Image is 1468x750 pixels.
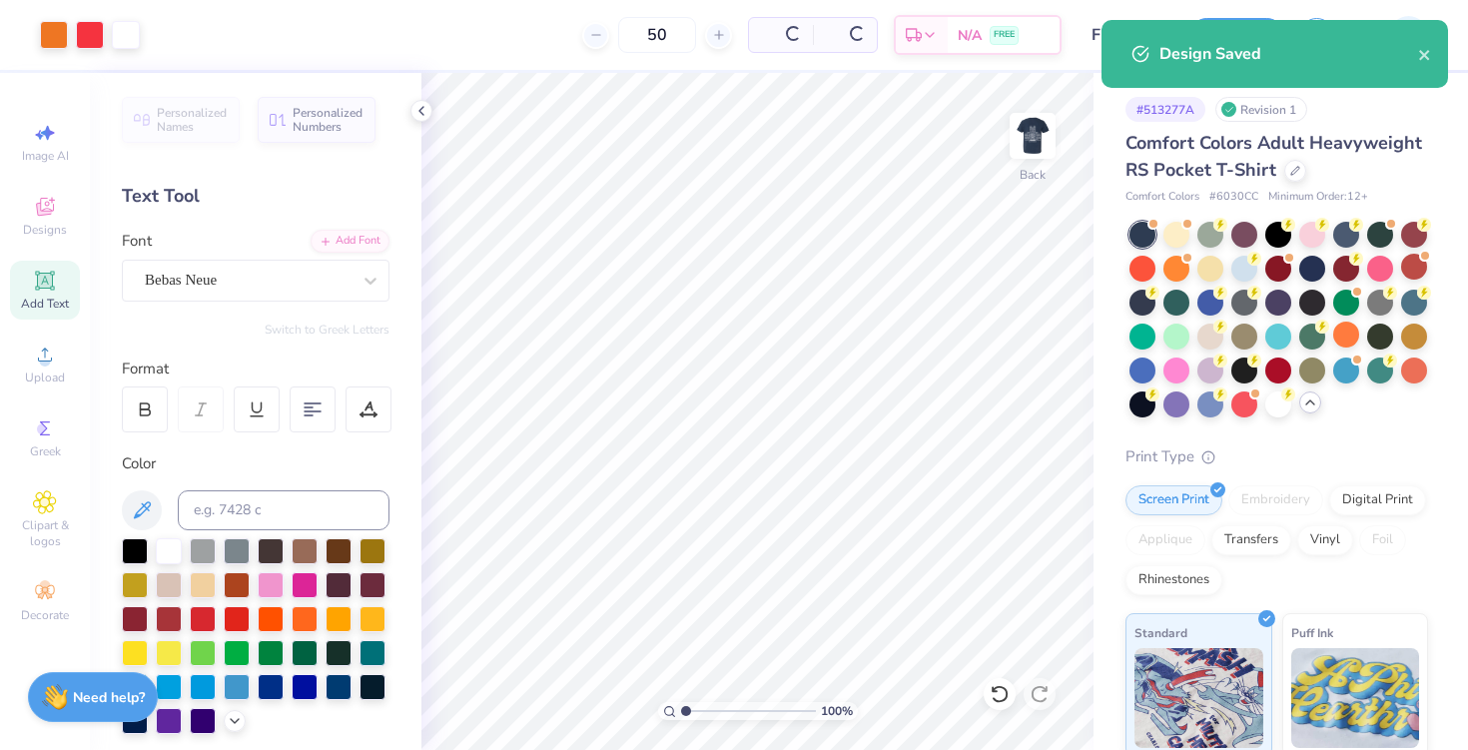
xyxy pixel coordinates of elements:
span: Image AI [22,148,69,164]
span: Clipart & logos [10,517,80,549]
span: Upload [25,370,65,385]
span: Standard [1134,622,1187,643]
span: Add Text [21,296,69,312]
strong: Need help? [73,688,145,707]
div: Text Tool [122,183,389,210]
button: Switch to Greek Letters [265,322,389,338]
span: Puff Ink [1291,622,1333,643]
div: Design Saved [1159,42,1418,66]
span: Greek [30,443,61,459]
div: Rhinestones [1125,565,1222,595]
span: Personalized Names [157,106,228,134]
div: Color [122,452,389,475]
label: Font [122,230,152,253]
span: N/A [958,25,982,46]
span: Personalized Numbers [293,106,364,134]
div: Add Font [311,230,389,253]
span: 100 % [821,702,853,720]
span: Decorate [21,607,69,623]
div: Format [122,358,391,380]
span: FREE [994,28,1015,42]
input: Untitled Design [1077,15,1174,55]
button: close [1418,42,1432,66]
input: e.g. 7428 c [178,490,389,530]
span: Designs [23,222,67,238]
img: Puff Ink [1291,648,1420,748]
input: – – [618,17,696,53]
img: Standard [1134,648,1263,748]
